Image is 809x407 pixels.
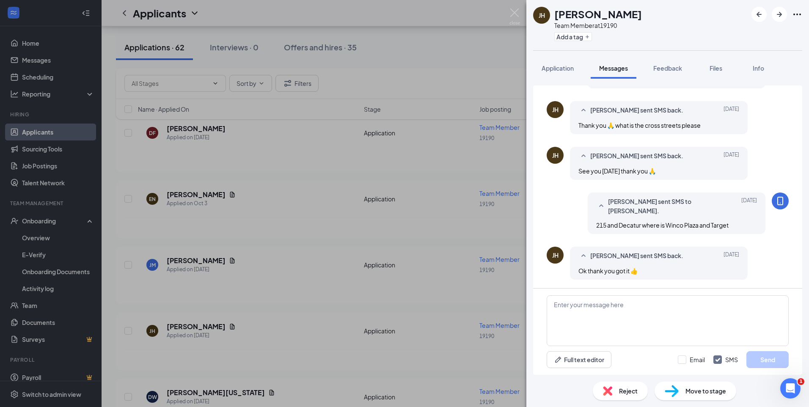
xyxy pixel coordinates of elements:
[554,32,592,41] button: PlusAdd a tag
[590,105,683,115] span: [PERSON_NAME] sent SMS back.
[552,151,559,159] div: JH
[685,386,726,396] span: Move to stage
[542,64,574,72] span: Application
[596,201,606,211] svg: SmallChevronUp
[552,251,559,259] div: JH
[741,197,757,215] span: [DATE]
[792,9,802,19] svg: Ellipses
[724,105,739,115] span: [DATE]
[578,105,589,115] svg: SmallChevronUp
[578,267,638,275] span: Ok thank you got it 👍
[619,386,638,396] span: Reject
[724,151,739,161] span: [DATE]
[578,121,701,129] span: Thank you 🙏 what is the cross streets please
[578,167,656,175] span: See you [DATE] thank you 🙏
[798,378,804,385] span: 1
[596,221,729,229] span: 215 and Decatur where is Winco Plaza and Target
[772,7,787,22] button: ArrowRight
[753,64,764,72] span: Info
[578,251,589,261] svg: SmallChevronUp
[608,197,719,215] span: [PERSON_NAME] sent SMS to [PERSON_NAME].
[599,64,628,72] span: Messages
[746,351,789,368] button: Send
[751,7,767,22] button: ArrowLeftNew
[780,378,801,399] iframe: Intercom live chat
[554,7,642,21] h1: [PERSON_NAME]
[590,151,683,161] span: [PERSON_NAME] sent SMS back.
[539,11,545,19] div: JH
[775,196,785,206] svg: MobileSms
[724,251,739,261] span: [DATE]
[774,9,784,19] svg: ArrowRight
[710,64,722,72] span: Files
[552,105,559,114] div: JH
[590,251,683,261] span: [PERSON_NAME] sent SMS back.
[554,21,642,30] div: Team Member at 19190
[653,64,682,72] span: Feedback
[578,151,589,161] svg: SmallChevronUp
[585,34,590,39] svg: Plus
[754,9,764,19] svg: ArrowLeftNew
[547,351,611,368] button: Full text editorPen
[554,355,562,364] svg: Pen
